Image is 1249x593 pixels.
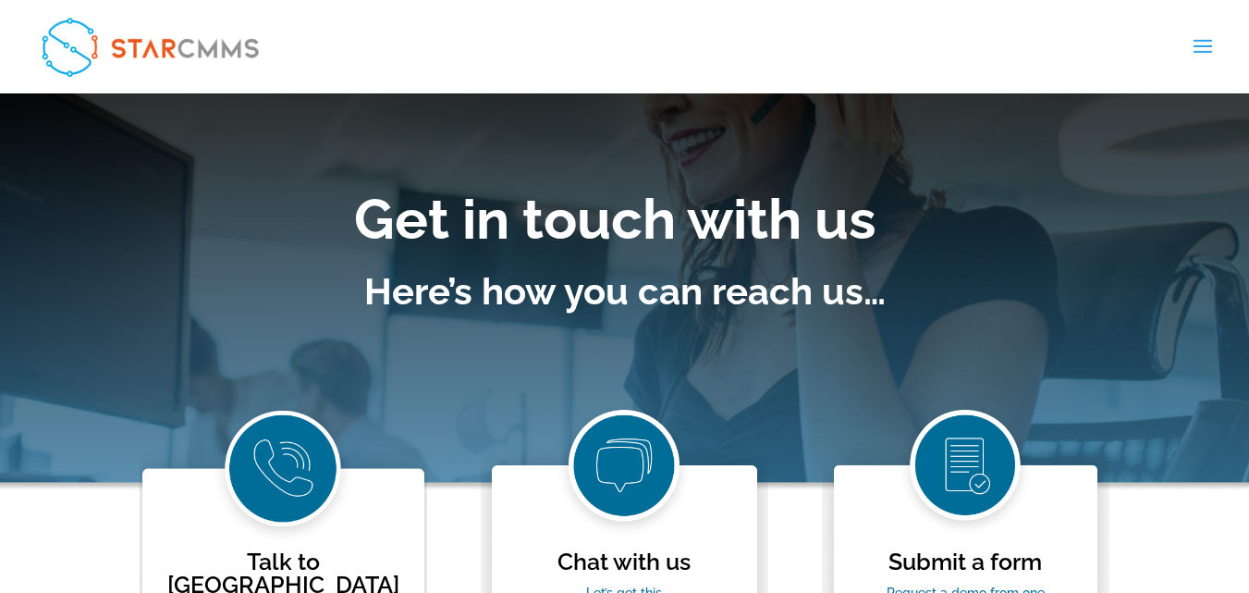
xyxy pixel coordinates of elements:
[888,548,1042,575] span: Submit a form
[107,191,1124,256] h1: Get in touch with us
[557,548,691,575] span: Chat with us
[126,280,1124,303] p: Here’s how you can reach us…
[31,7,269,85] img: StarCMMS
